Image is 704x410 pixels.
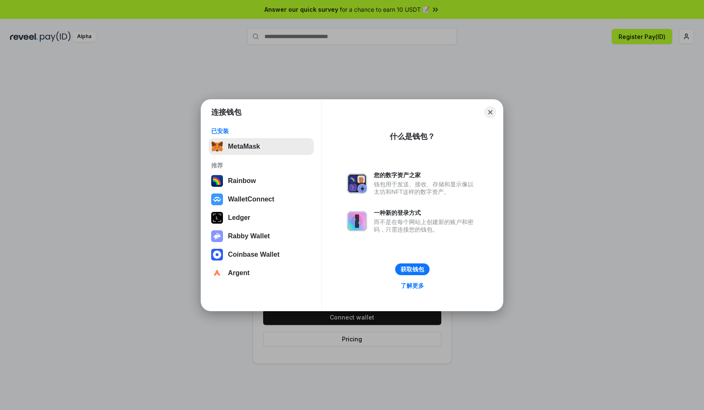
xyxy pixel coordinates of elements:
[211,230,223,242] img: svg+xml,%3Csvg%20xmlns%3D%22http%3A%2F%2Fwww.w3.org%2F2000%2Fsvg%22%20fill%3D%22none%22%20viewBox...
[374,209,478,217] div: 一种新的登录方式
[211,267,223,279] img: svg+xml,%3Csvg%20width%3D%2228%22%20height%3D%2228%22%20viewBox%3D%220%200%2028%2028%22%20fill%3D...
[228,143,260,150] div: MetaMask
[228,269,250,277] div: Argent
[209,209,314,226] button: Ledger
[228,232,270,240] div: Rabby Wallet
[228,251,280,258] div: Coinbase Wallet
[211,107,241,117] h1: 连接钱包
[347,211,367,231] img: svg+xml,%3Csvg%20xmlns%3D%22http%3A%2F%2Fwww.w3.org%2F2000%2Fsvg%22%20fill%3D%22none%22%20viewBox...
[211,193,223,205] img: svg+xml,%3Csvg%20width%3D%2228%22%20height%3D%2228%22%20viewBox%3D%220%200%2028%2028%22%20fill%3D...
[374,218,478,233] div: 而不是在每个网站上创建新的账户和密码，只需连接您的钱包。
[209,173,314,189] button: Rainbow
[211,141,223,152] img: svg+xml,%3Csvg%20fill%3D%22none%22%20height%3D%2233%22%20viewBox%3D%220%200%2035%2033%22%20width%...
[228,196,274,203] div: WalletConnect
[209,138,314,155] button: MetaMask
[396,280,429,291] a: 了解更多
[484,106,496,118] button: Close
[374,181,478,196] div: 钱包用于发送、接收、存储和显示像以太坊和NFT这样的数字资产。
[347,173,367,193] img: svg+xml,%3Csvg%20xmlns%3D%22http%3A%2F%2Fwww.w3.org%2F2000%2Fsvg%22%20fill%3D%22none%22%20viewBox...
[209,265,314,281] button: Argent
[211,162,311,169] div: 推荐
[209,246,314,263] button: Coinbase Wallet
[374,171,478,179] div: 您的数字资产之家
[211,127,311,135] div: 已安装
[228,214,250,222] div: Ledger
[228,177,256,185] div: Rainbow
[390,132,435,142] div: 什么是钱包？
[211,212,223,224] img: svg+xml,%3Csvg%20xmlns%3D%22http%3A%2F%2Fwww.w3.org%2F2000%2Fsvg%22%20width%3D%2228%22%20height%3...
[401,266,424,273] div: 获取钱包
[209,228,314,245] button: Rabby Wallet
[211,175,223,187] img: svg+xml,%3Csvg%20width%3D%22120%22%20height%3D%22120%22%20viewBox%3D%220%200%20120%20120%22%20fil...
[209,191,314,208] button: WalletConnect
[395,263,430,275] button: 获取钱包
[211,249,223,260] img: svg+xml,%3Csvg%20width%3D%2228%22%20height%3D%2228%22%20viewBox%3D%220%200%2028%2028%22%20fill%3D...
[401,282,424,289] div: 了解更多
